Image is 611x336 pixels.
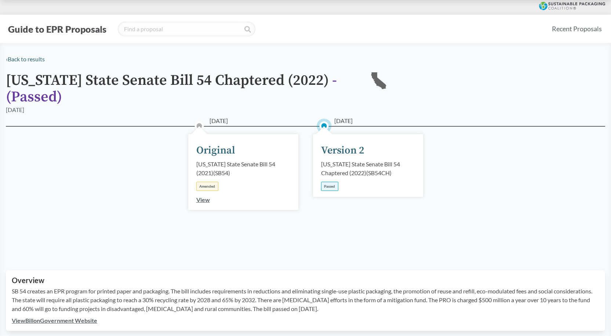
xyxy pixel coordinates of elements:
[334,116,353,125] span: [DATE]
[196,196,210,203] a: View
[549,21,605,37] a: Recent Proposals
[196,160,290,177] div: [US_STATE] State Senate Bill 54 (2021) ( SB54 )
[6,72,358,105] h1: [US_STATE] State Senate Bill 54 Chaptered (2022)
[6,23,109,35] button: Guide to EPR Proposals
[6,71,337,106] span: - ( Passed )
[196,143,235,158] div: Original
[6,55,45,62] a: ‹Back to results
[6,105,24,114] div: [DATE]
[12,276,599,285] h2: Overview
[12,317,97,324] a: ViewBillonGovernment Website
[196,182,218,191] div: Amended
[321,160,415,177] div: [US_STATE] State Senate Bill 54 Chaptered (2022) ( SB54CH )
[321,182,338,191] div: Passed
[118,22,255,36] input: Find a proposal
[12,287,599,313] p: SB 54 creates an EPR program for printed paper and packaging. The bill includes requirements in r...
[321,143,364,158] div: Version 2
[210,116,228,125] span: [DATE]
